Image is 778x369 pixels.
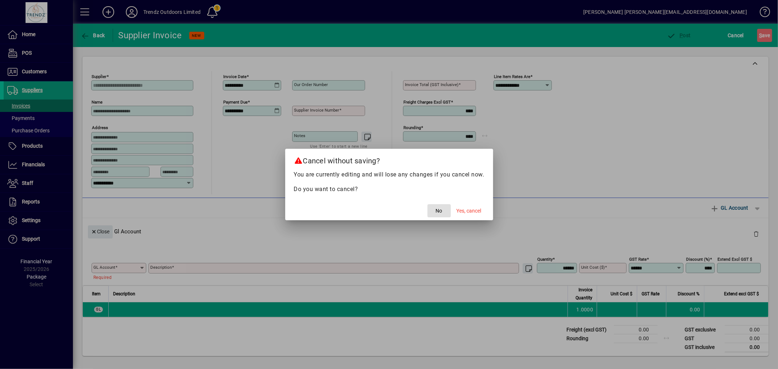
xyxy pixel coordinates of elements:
[294,185,484,194] p: Do you want to cancel?
[285,149,493,170] h2: Cancel without saving?
[294,170,484,179] p: You are currently editing and will lose any changes if you cancel now.
[427,204,451,217] button: No
[454,204,484,217] button: Yes, cancel
[436,207,442,215] span: No
[457,207,481,215] span: Yes, cancel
